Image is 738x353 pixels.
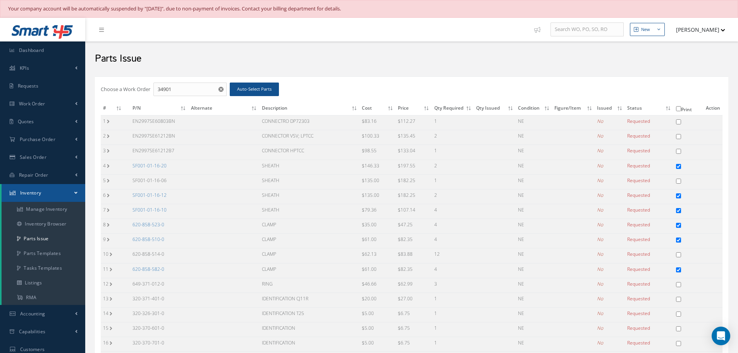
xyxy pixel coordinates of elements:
[516,234,552,248] td: NE
[627,192,650,198] span: Requested
[103,147,107,154] label: 3
[432,145,474,160] td: 1
[360,234,396,248] td: $61.00
[396,307,432,322] td: $6.75
[103,236,107,243] label: 9
[103,177,107,184] label: 5
[396,278,432,293] td: $62.99
[516,248,552,263] td: NE
[597,162,603,169] i: No
[260,219,360,234] td: CLAMP
[396,234,432,248] td: $82.35
[641,26,650,33] div: New
[516,102,552,115] th: Condition
[19,328,46,335] span: Capabilities
[20,154,46,160] span: Sales Order
[597,177,603,184] i: No
[130,307,189,322] td: 320-326-301-0
[260,204,360,219] td: SHEATH
[597,133,603,139] i: No
[260,145,360,160] td: CONNECTOR HPTCC
[360,307,396,322] td: $5.00
[396,115,432,130] td: $112.27
[2,184,85,202] a: Inventory
[360,263,396,278] td: $61.00
[597,251,603,257] i: No
[516,204,552,219] td: NE
[516,219,552,234] td: NE
[627,295,650,302] span: Requested
[132,266,164,272] a: 620-858-582-0
[516,322,552,337] td: NE
[260,234,360,248] td: CLAMP
[674,102,704,115] th: Print
[396,337,432,352] td: $6.75
[432,130,474,145] td: 2
[101,86,150,93] label: Choose a Work Order
[597,310,603,317] i: No
[627,236,650,243] span: Requested
[597,221,603,228] i: No
[103,133,107,139] label: 2
[130,130,189,145] td: EN2997SE61212BN
[396,160,432,174] td: $197.55
[103,325,110,331] label: 15
[130,115,189,130] td: EN2997SE60803BN
[260,160,360,174] td: SHEATH
[260,248,360,263] td: CLAMP
[516,337,552,352] td: NE
[595,102,625,115] th: Issued
[516,263,552,278] td: NE
[132,236,164,243] a: 620-858-510-0
[2,290,85,305] a: RMA
[530,18,550,41] a: Show Tips
[396,189,432,204] td: $182.25
[130,145,189,160] td: EN2997SE61212B7
[597,118,603,124] i: No
[597,207,603,213] i: No
[103,162,107,169] label: 4
[130,248,189,263] td: 620-858-514-0
[103,281,110,287] label: 12
[627,339,650,346] span: Requested
[20,189,41,196] span: Inventory
[432,248,474,263] td: 12
[20,346,45,353] span: Customers
[627,266,650,272] span: Requested
[627,147,650,154] span: Requested
[103,339,110,346] label: 16
[627,251,650,257] span: Requested
[260,322,360,337] td: IDENTIFICATION
[360,248,396,263] td: $62.13
[260,307,360,322] td: IDENTIFICATION T25
[360,130,396,145] td: $100.33
[130,174,189,189] td: SF001-01-16-06
[132,162,167,169] a: SF001-01-16-20
[360,322,396,337] td: $5.00
[103,118,107,124] label: 1
[432,219,474,234] td: 4
[627,221,650,228] span: Requested
[132,221,164,228] a: 620-858-523-0
[396,219,432,234] td: $47.25
[132,207,167,213] a: SF001-01-16-10
[130,293,189,307] td: 320-371-401-0
[627,118,650,124] span: Requested
[8,5,730,13] div: Your company account will be automatically suspended by "[DATE]", due to non-payment of invoices....
[360,204,396,219] td: $79.36
[432,160,474,174] td: 2
[669,22,725,37] button: [PERSON_NAME]
[130,322,189,337] td: 320-370-601-0
[432,263,474,278] td: 4
[19,100,45,107] span: Work Order
[432,115,474,130] td: 1
[704,102,723,115] th: Action
[625,102,674,115] th: Status
[432,189,474,204] td: 2
[396,263,432,278] td: $82.35
[516,278,552,293] td: NE
[597,339,603,346] i: No
[627,177,650,184] span: Requested
[432,102,474,115] th: Qty Required
[2,217,85,231] a: Inventory Browser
